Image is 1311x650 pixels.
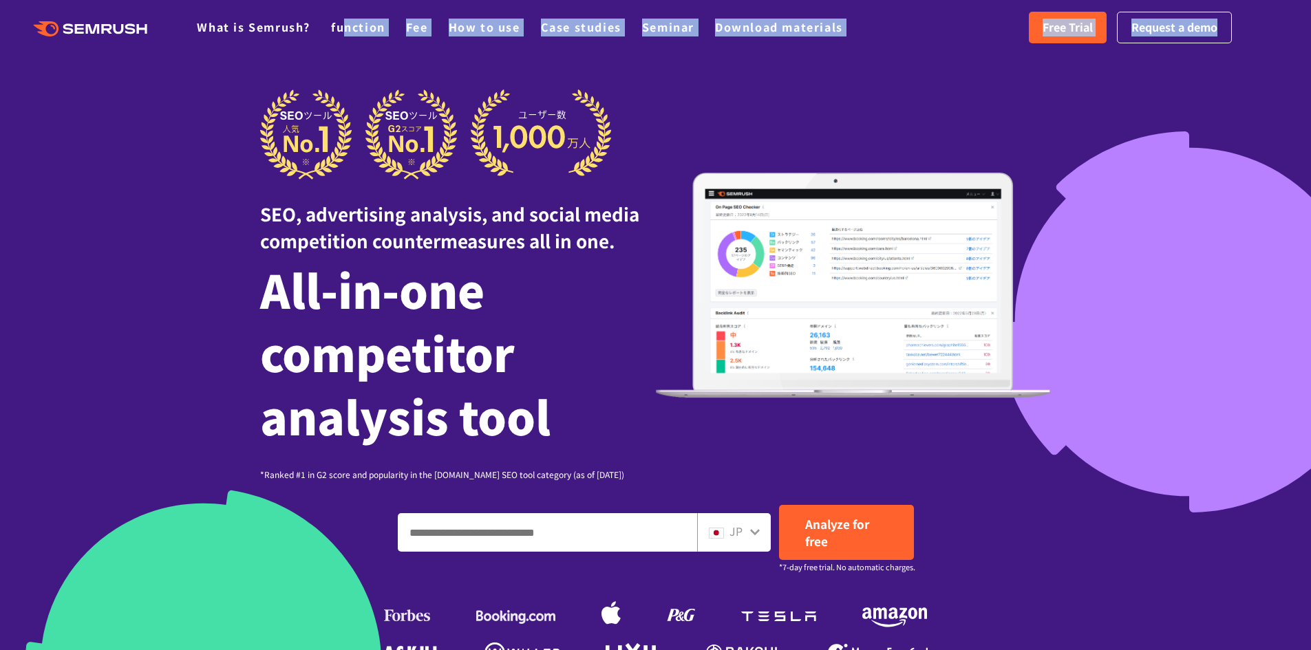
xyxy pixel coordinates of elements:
font: *Ranked #1 in G2 score and popularity in the [DOMAIN_NAME] SEO tool category (as of [DATE]) [260,468,624,480]
font: Analyze for free [805,515,869,550]
font: All-in-one [260,256,484,322]
a: Download materials [715,19,843,35]
a: How to use [449,19,520,35]
font: competitor analysis tool [260,319,551,448]
a: Case studies [541,19,621,35]
a: What is Semrush? [197,19,310,35]
font: Free Trial [1043,19,1093,35]
font: SEO, advertising analysis, and social media competition countermeasures all in one. [260,201,639,253]
a: Free Trial [1029,12,1107,43]
a: Request a demo [1117,12,1232,43]
a: Seminar [642,19,694,35]
a: Fee [406,19,428,35]
a: function [331,19,385,35]
font: Request a demo [1131,19,1217,35]
input: Enter a domain, keyword or URL [398,514,696,551]
font: JP [729,523,743,539]
a: Analyze for free [779,505,914,560]
font: *7-day free trial. No automatic charges. [779,561,915,572]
